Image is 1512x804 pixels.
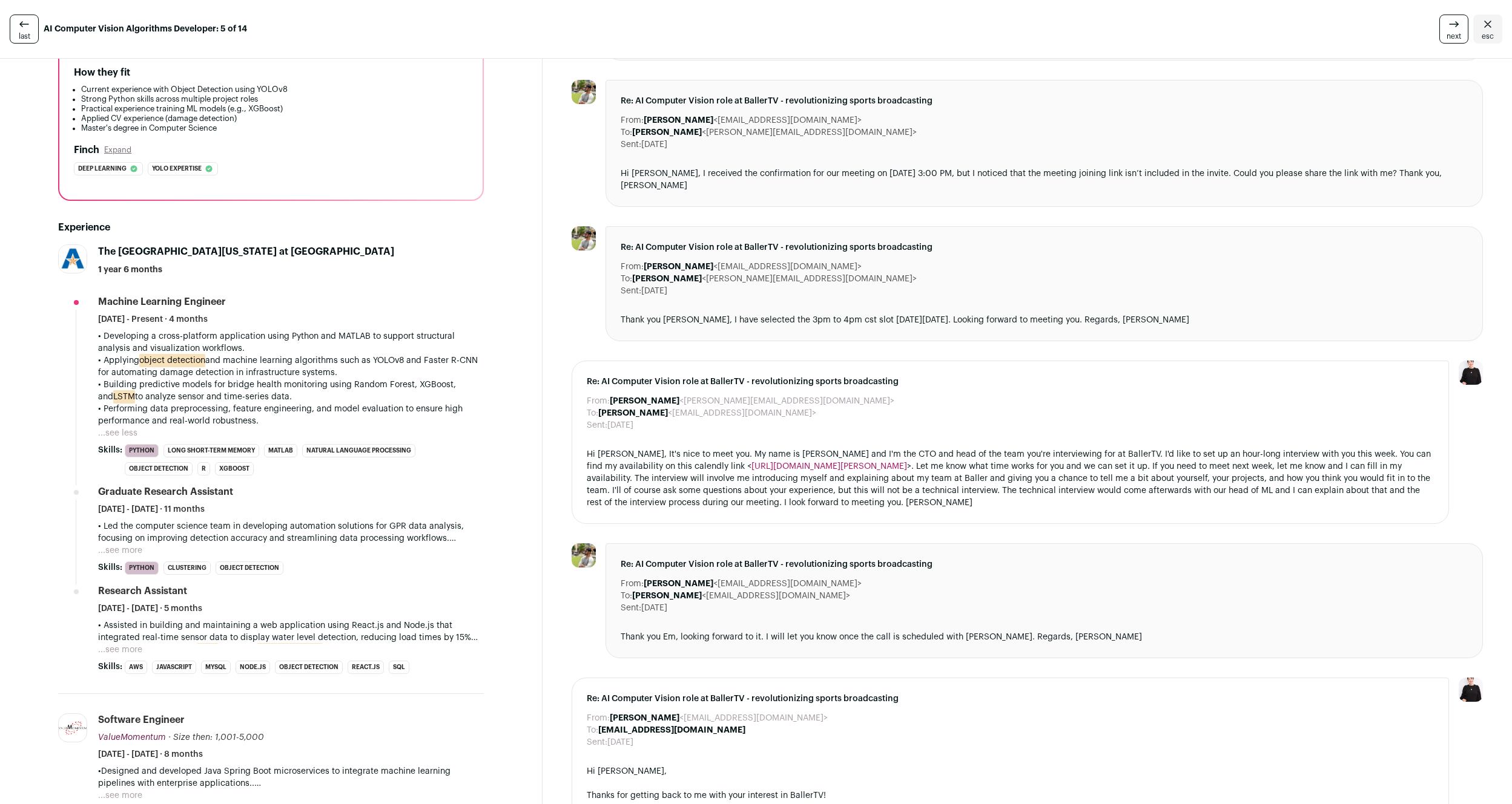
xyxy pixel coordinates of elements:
span: [DATE] - [DATE] · 11 months [98,503,205,515]
dt: Sent: [587,736,607,748]
h2: Finch [74,143,99,157]
b: [EMAIL_ADDRESS][DOMAIN_NAME] [598,726,745,734]
span: Skills: [98,661,122,673]
li: MATLAB [264,444,297,457]
img: 7bc4714061680b1e60a6de5fdd74a7b0400d270266b6cf9724764b3266e505aa.png [59,721,87,734]
dd: <[EMAIL_ADDRESS][DOMAIN_NAME]> [644,261,862,273]
a: Close [1473,15,1502,44]
b: [PERSON_NAME] [644,116,713,125]
li: Long Short-Term Memory [163,444,259,457]
b: [PERSON_NAME] [632,592,702,600]
div: Thank you [PERSON_NAME], I have selected the 3pm to 4pm cst slot [DATE][DATE]. Looking forward to... [621,314,1468,326]
span: Re: AI Computer Vision role at BallerTV - revolutionizing sports broadcasting [621,241,1468,253]
span: Skills: [98,444,122,456]
dt: From: [621,578,644,590]
dt: To: [621,126,632,139]
dd: <[EMAIL_ADDRESS][DOMAIN_NAME]> [598,407,816,419]
li: Python [125,444,159,457]
mark: object detection [257,643,323,656]
h2: How they fit [74,65,130,80]
li: XGBoost [215,462,254,476]
span: [DATE] - [DATE] · 8 months [98,748,203,760]
img: aac810f5d29083730c8d70b651c36d9a3754352ab9b548e976c13236e75a5bd4.jpg [572,226,596,250]
li: Object Detection [275,661,343,674]
li: Strong Python skills across multiple project roles [81,94,468,104]
p: • Applying and machine learning algorithms such as YOLOv8 and Faster R-CNN for automating damage ... [98,355,484,379]
h2: Experience [58,220,484,235]
li: JavaScript [152,661,196,674]
li: Node.js [236,661,270,674]
dd: <[EMAIL_ADDRESS][DOMAIN_NAME]> [610,712,828,724]
span: Re: AI Computer Vision role at BallerTV - revolutionizing sports broadcasting [587,693,1434,705]
span: Yolo expertise [152,163,202,175]
mark: LSTM [113,390,135,404]
li: Python [125,561,159,575]
dt: From: [587,395,610,407]
img: aac810f5d29083730c8d70b651c36d9a3754352ab9b548e976c13236e75a5bd4.jpg [572,80,596,104]
dt: Sent: [621,285,641,297]
dd: <[PERSON_NAME][EMAIL_ADDRESS][DOMAIN_NAME]> [610,395,894,407]
b: [PERSON_NAME] [632,128,702,137]
span: The [GEOGRAPHIC_DATA][US_STATE] at [GEOGRAPHIC_DATA] [98,247,394,257]
b: [PERSON_NAME] [610,397,679,405]
b: [PERSON_NAME] [598,409,668,417]
a: [URL][DOMAIN_NAME][PERSON_NAME] [751,462,907,471]
li: AWS [125,661,147,674]
dd: [DATE] [607,736,633,748]
dt: From: [587,712,610,724]
span: Hi [PERSON_NAME], [587,767,667,776]
div: Hi [PERSON_NAME], I received the confirmation for our meeting on [DATE] 3:00 PM, but I noticed th... [621,168,1468,192]
li: Master's degree in Computer Science [81,123,468,133]
dd: [DATE] [641,139,667,151]
img: aac810f5d29083730c8d70b651c36d9a3754352ab9b548e976c13236e75a5bd4.jpg [572,543,596,567]
div: Research Assistant [98,584,187,598]
b: [PERSON_NAME] [632,275,702,283]
strong: AI Computer Vision Algorithms Developer: 5 of 14 [44,23,247,35]
dt: From: [621,261,644,273]
dt: To: [587,407,598,419]
dd: [DATE] [641,602,667,614]
mark: YOLO [197,643,219,656]
div: Machine Learning Engineer [98,295,226,309]
li: Practical experience training ML models (e.g., XGBoost) [81,104,468,114]
dt: To: [621,590,632,602]
span: Thanks for getting back to me with your interest in BallerTV! [587,791,826,800]
dd: <[EMAIL_ADDRESS][DOMAIN_NAME]> [632,590,850,602]
p: • Led the computer science team in developing automation solutions for GPR data analysis, focusin... [98,520,484,544]
dd: [DATE] [607,419,633,431]
p: • Building predictive models for bridge health monitoring using Random Forest, XGBoost, and to an... [98,379,484,403]
span: esc [1482,31,1494,41]
span: 1 year 6 months [98,264,162,276]
span: Re: AI Computer Vision role at BallerTV - revolutionizing sports broadcasting [621,558,1468,570]
li: MySQL [201,661,231,674]
dd: [DATE] [641,285,667,297]
dd: <[EMAIL_ADDRESS][DOMAIN_NAME]> [644,114,862,126]
dt: Sent: [621,602,641,614]
span: next [1447,31,1461,41]
dd: <[PERSON_NAME][EMAIL_ADDRESS][DOMAIN_NAME]> [632,273,917,285]
img: 9240684-medium_jpg [1459,678,1483,702]
img: 59eed7cc4f84db9a6d0a5affef04f56c9f53436fe0eff40e5beb0e49fa72d520.jpg [59,245,87,273]
span: last [19,31,30,41]
p: • Assisted in building and maintaining a web application using React.js and Node.js that integrat... [98,619,484,644]
b: [PERSON_NAME] [644,263,713,271]
button: ...see less [98,427,137,439]
button: ...see more [98,544,142,557]
dt: From: [621,114,644,126]
span: · Size then: 1,001-5,000 [168,733,264,742]
button: ...see more [98,644,142,656]
dt: Sent: [587,419,607,431]
div: Software Engineer [98,713,185,727]
button: Expand [104,145,131,155]
li: Object Detection [216,561,283,575]
span: Re: AI Computer Vision role at BallerTV - revolutionizing sports broadcasting [621,95,1468,107]
li: R [197,462,210,476]
li: Object Detection [125,462,193,476]
span: ValueMomentum [98,733,166,742]
mark: object detection [139,354,205,367]
button: ...see more [98,789,142,802]
span: [DATE] - [DATE] · 5 months [98,603,202,615]
span: [DATE] - Present · 4 months [98,313,208,325]
p: •Designed and developed Java Spring Boot microservices to integrate machine learning pipelines wi... [98,765,484,789]
span: Re: AI Computer Vision role at BallerTV - revolutionizing sports broadcasting [587,376,1434,388]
